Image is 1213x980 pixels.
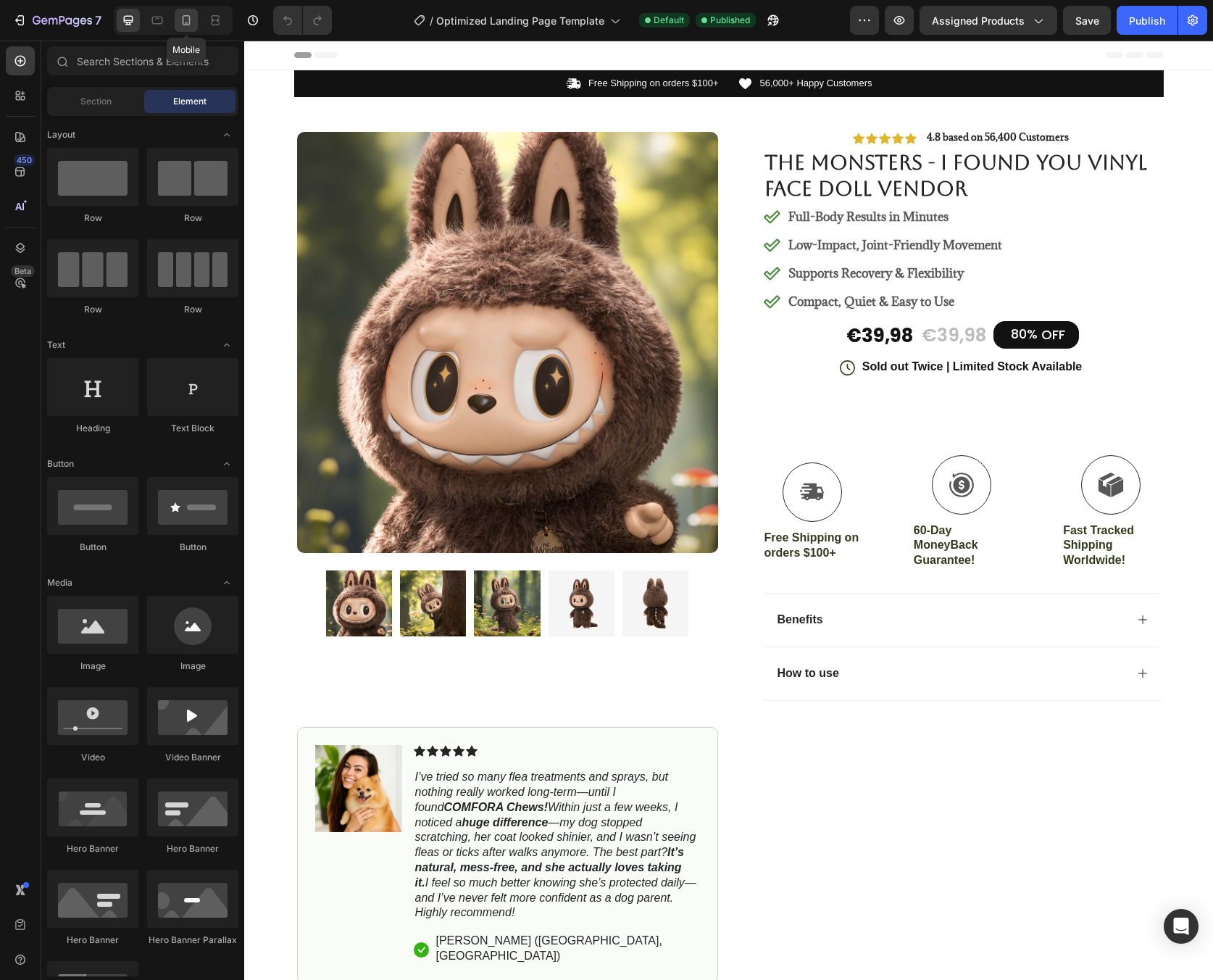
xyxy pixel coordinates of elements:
span: Default [654,14,684,27]
span: Optimized Landing Page Template [436,13,604,28]
div: OFF [795,283,823,304]
p: Free Shipping on orders $100+ [520,490,616,520]
button: 7 [6,6,108,35]
span: / [430,13,433,28]
div: Beta [11,265,35,277]
p: How to use [533,626,595,641]
div: €39,98 [601,282,670,310]
h1: THE MONSTERS - I FOUND YOU Vinyl Face Doll Vendor [519,107,917,163]
div: Open Intercom Messenger [1164,909,1199,944]
div: Video [47,751,138,764]
button: Publish [1117,6,1177,35]
p: Sold out Twice | Limited Stock Available [618,319,838,334]
p: 60-Day MoneyBack Guarantee! [670,483,765,528]
div: 80% [765,283,795,303]
span: Text [47,339,65,352]
button: Assigned Products [920,6,1057,35]
div: Add to cart [678,359,756,377]
div: Heading [47,422,138,435]
iframe: Design area [244,41,1213,980]
div: Button [47,541,138,554]
span: Save [1075,14,1099,27]
span: Assigned Products [932,13,1025,28]
button: Save [1063,6,1111,35]
div: Video Banner [147,751,238,764]
span: Toggle open [215,452,238,476]
strong: Compact, Quiet & Easy to Use [544,253,710,269]
span: Element [173,95,207,108]
div: Hero Banner [47,842,138,855]
span: Media [47,576,72,589]
span: Section [80,95,112,108]
strong: 4.8 based on 56,400 Customers [683,90,825,103]
div: Row [47,212,138,225]
p: Fast Tracked Shipping Worldwide! [819,483,914,528]
strong: Supports Recovery & Flexibility [544,225,720,241]
span: Toggle open [215,333,238,357]
div: Button [147,541,238,554]
div: Row [147,303,238,316]
div: Row [147,212,238,225]
p: Full-Body Results in Minutes [544,167,758,185]
div: Text Block [147,422,238,435]
p: Benefits [533,572,579,587]
div: Undo/Redo [273,6,332,35]
button: Add to cart [519,344,917,391]
div: €39,98 [676,282,743,309]
p: Low-Impact, Joint-Friendly Movement [544,196,758,213]
span: Button [47,457,74,470]
span: Published [710,14,750,27]
input: Search Sections & Elements [47,46,238,75]
span: Layout [47,128,75,141]
div: Hero Banner [147,842,238,855]
div: Hero Banner Parallax [147,934,238,947]
div: Image [147,660,238,673]
div: Image [47,660,138,673]
div: 450 [14,154,35,166]
span: Toggle open [215,571,238,594]
p: 7 [95,12,101,29]
div: Row [47,303,138,316]
div: Hero Banner [47,934,138,947]
span: Toggle open [215,123,238,146]
div: Publish [1129,13,1165,28]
